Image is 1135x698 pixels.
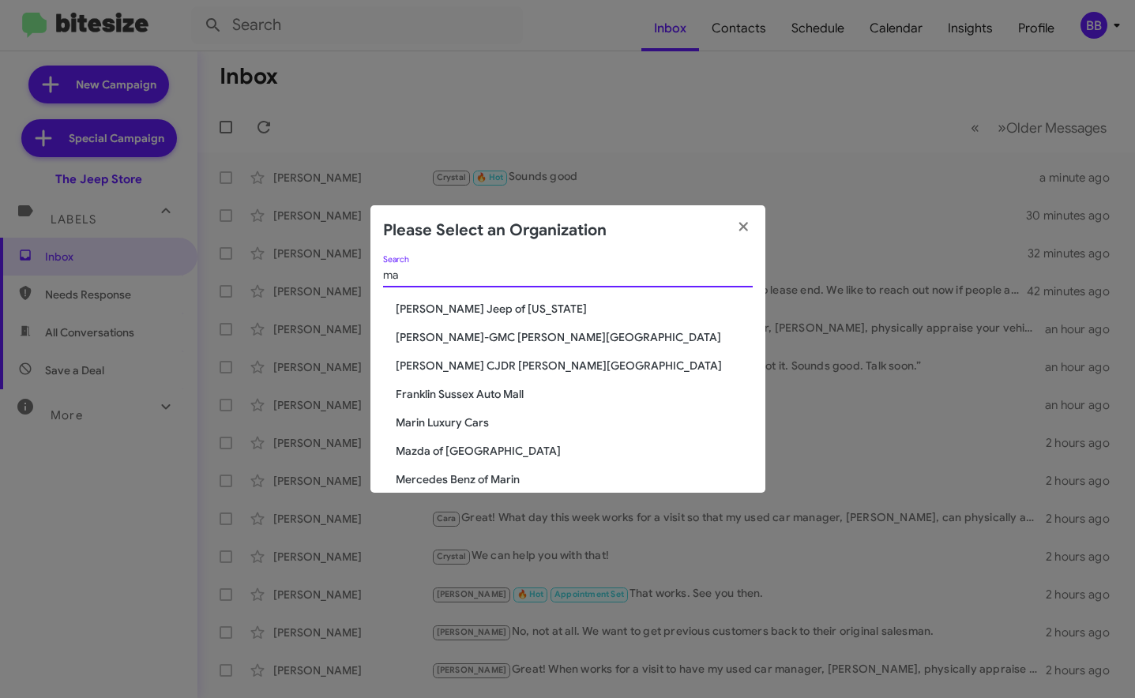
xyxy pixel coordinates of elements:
[396,415,753,430] span: Marin Luxury Cars
[383,218,607,243] h2: Please Select an Organization
[396,471,753,487] span: Mercedes Benz of Marin
[396,329,753,345] span: [PERSON_NAME]-GMC [PERSON_NAME][GEOGRAPHIC_DATA]
[396,386,753,402] span: Franklin Sussex Auto Mall
[396,443,753,459] span: Mazda of [GEOGRAPHIC_DATA]
[396,301,753,317] span: [PERSON_NAME] Jeep of [US_STATE]
[396,358,753,373] span: [PERSON_NAME] CJDR [PERSON_NAME][GEOGRAPHIC_DATA]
